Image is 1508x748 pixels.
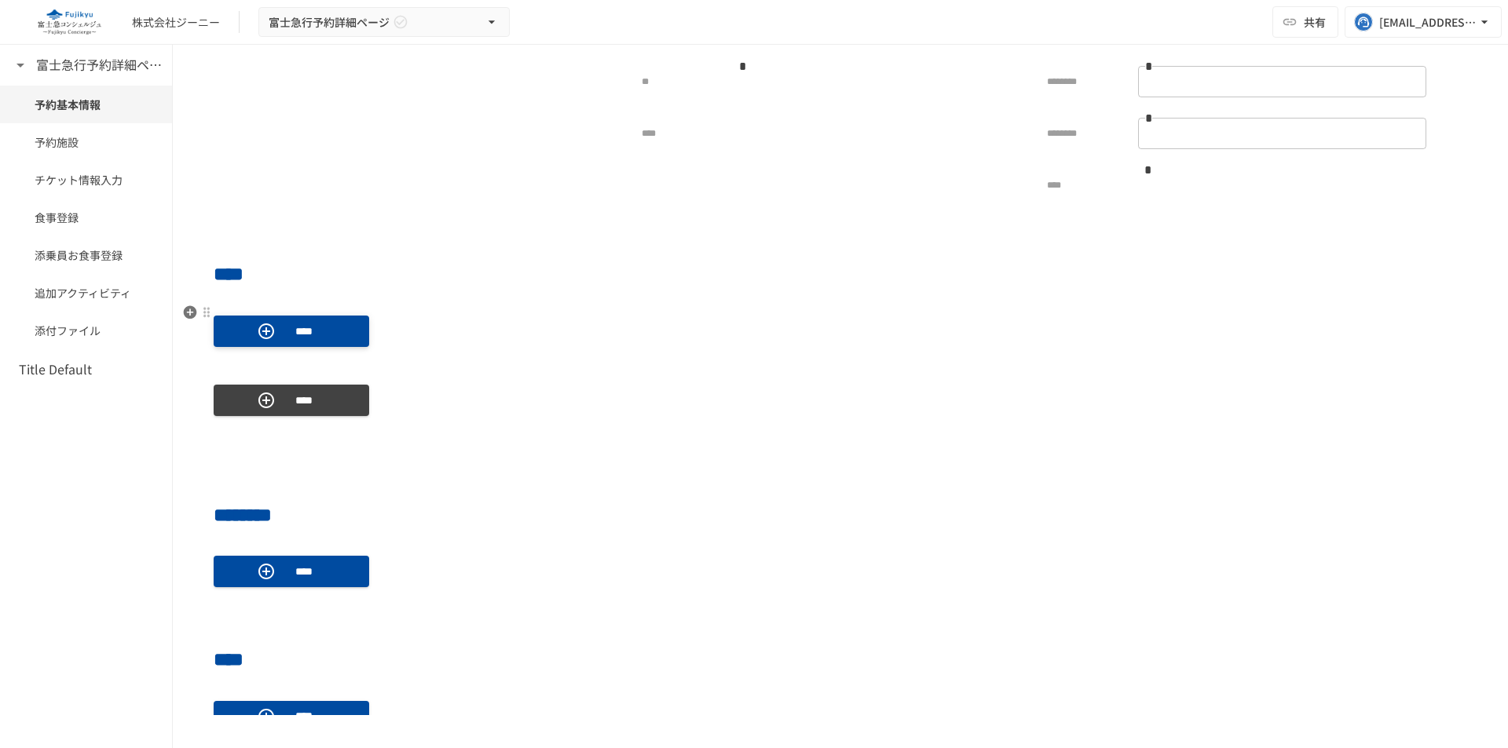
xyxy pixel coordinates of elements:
[1272,6,1338,38] button: 共有
[258,7,510,38] button: 富士急行予約詳細ページ
[1345,6,1502,38] button: [EMAIL_ADDRESS][DOMAIN_NAME]
[35,322,137,339] span: 添付ファイル
[35,96,137,113] span: 予約基本情報
[35,133,137,151] span: 予約施設
[269,13,390,32] span: 富士急行予約詳細ページ
[19,359,92,380] h6: Title Default
[132,14,220,31] div: 株式会社ジーニー
[35,209,137,226] span: 食事登録
[19,9,119,35] img: eQeGXtYPV2fEKIA3pizDiVdzO5gJTl2ahLbsPaD2E4R
[35,171,137,188] span: チケット情報入力
[35,246,137,264] span: 添乗員お食事登録
[1304,13,1326,31] span: 共有
[36,55,162,75] h6: 富士急行予約詳細ページ
[1379,13,1477,32] div: [EMAIL_ADDRESS][DOMAIN_NAME]
[35,284,137,301] span: 追加アクティビティ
